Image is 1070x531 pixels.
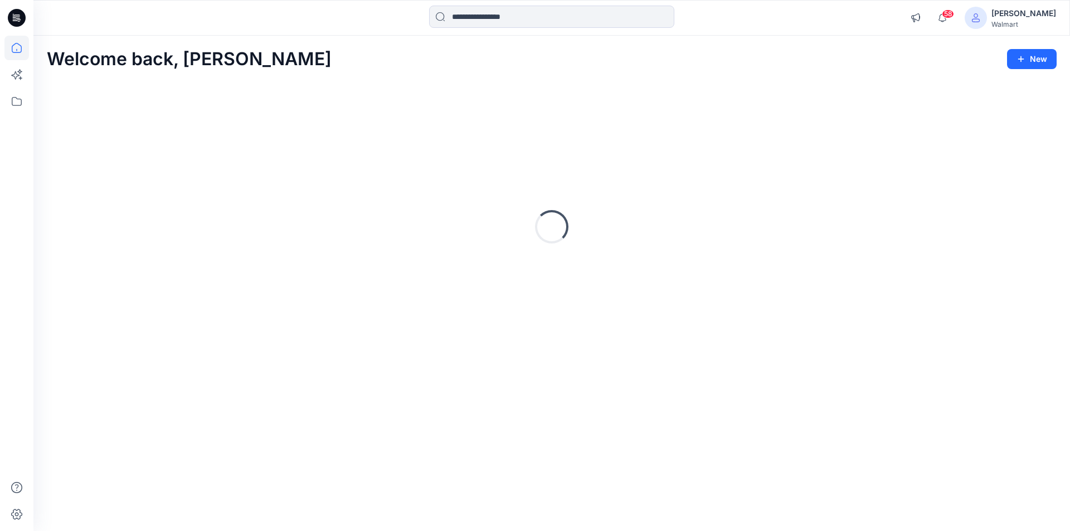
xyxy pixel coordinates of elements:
[942,9,954,18] span: 58
[971,13,980,22] svg: avatar
[47,49,332,70] h2: Welcome back, [PERSON_NAME]
[991,7,1056,20] div: [PERSON_NAME]
[991,20,1056,28] div: Walmart
[1007,49,1057,69] button: New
